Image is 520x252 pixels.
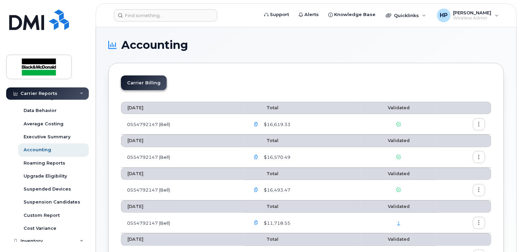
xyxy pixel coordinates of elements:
th: Validated [361,233,437,246]
a: 1 [397,220,400,226]
td: 0554792147 (Bell) [121,213,244,233]
span: Total [250,237,278,242]
span: $11,718.55 [262,220,290,226]
th: Validated [361,102,437,114]
th: [DATE] [121,200,244,213]
span: $16,570.49 [262,154,290,160]
span: $16,619.33 [262,121,290,128]
th: Validated [361,135,437,147]
th: Validated [361,200,437,213]
td: 0554792147 (Bell) [121,180,244,200]
span: Total [250,204,278,209]
th: [DATE] [121,135,244,147]
td: 0554792147 (Bell) [121,114,244,135]
th: Validated [361,168,437,180]
span: Accounting [121,40,188,50]
th: [DATE] [121,233,244,246]
span: Total [250,105,278,110]
td: 0554792147 (Bell) [121,147,244,168]
span: Total [250,138,278,143]
th: [DATE] [121,102,244,114]
span: Total [250,171,278,176]
span: $16,493.47 [262,187,290,193]
th: [DATE] [121,168,244,180]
